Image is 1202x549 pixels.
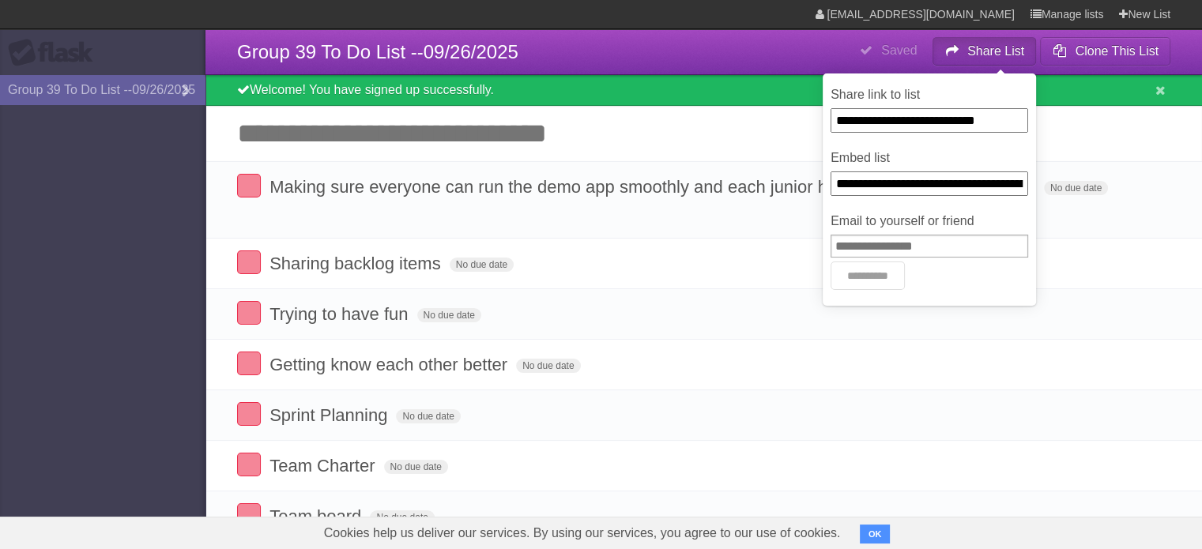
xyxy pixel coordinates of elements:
label: Done [237,174,261,197]
span: Making sure everyone can run the demo app smoothly and each junior has assigned to a user story [269,177,1039,197]
button: Clone This List [1040,37,1170,66]
label: Done [237,503,261,527]
span: Group 39 To Do List --09/26/2025 [237,41,518,62]
label: Done [237,250,261,274]
span: Team board [269,506,365,526]
label: Done [237,402,261,426]
span: No due date [1044,181,1108,195]
label: Done [237,301,261,325]
span: No due date [384,460,448,474]
span: Cookies help us deliver our services. By using our services, you agree to our use of cookies. [308,517,857,549]
button: Share List [933,37,1037,66]
span: Team Charter [269,456,379,476]
div: Welcome! You have signed up successfully. [205,75,1202,106]
span: Sharing backlog items [269,254,444,273]
label: Share link to list [831,85,1028,104]
b: Share List [967,44,1024,58]
label: Done [237,453,261,476]
span: Trying to have fun [269,304,412,324]
span: No due date [370,510,434,525]
span: No due date [417,308,481,322]
span: Getting know each other better [269,355,511,374]
span: No due date [396,409,460,423]
b: Clone This List [1075,44,1159,58]
span: No due date [516,359,580,373]
button: OK [860,525,891,543]
label: Done [237,352,261,375]
span: Sprint Planning [269,405,391,425]
label: Embed list [831,149,1028,167]
b: Saved [881,43,917,57]
label: Email to yourself or friend [831,212,1028,231]
div: Flask [8,39,103,67]
span: No due date [450,258,514,272]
